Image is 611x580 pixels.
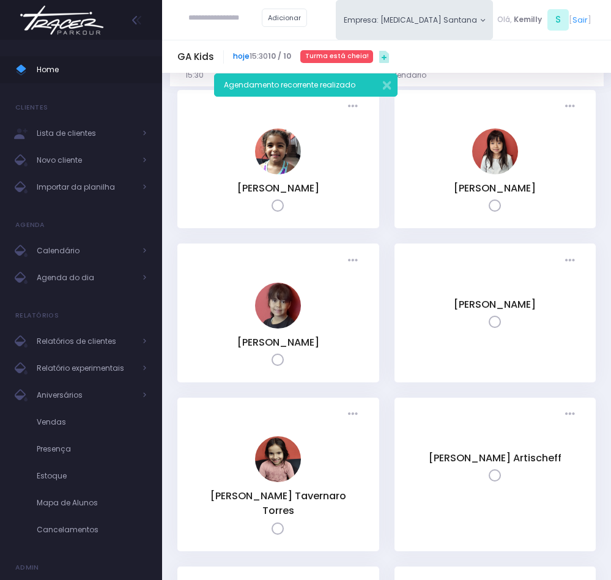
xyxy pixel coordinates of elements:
[15,556,39,580] h4: Admin
[37,468,147,484] span: Estoque
[37,125,135,141] span: Lista de clientes
[255,128,301,174] img: Chiara Marques Fantin
[472,128,518,174] img: Giovanna Akari Uehara
[233,51,291,62] span: 15:30
[262,9,307,27] a: Adicionar
[37,495,147,511] span: Mapa de Alunos
[37,387,135,403] span: Aniversários
[233,51,250,61] a: hoje
[210,489,346,518] a: [PERSON_NAME] Tavernaro Torres
[429,451,561,465] a: [PERSON_NAME] Artischeff
[224,80,355,90] span: Agendamento recorrente realizado
[37,441,147,457] span: Presença
[37,333,135,349] span: Relatórios de clientes
[37,243,135,259] span: Calendário
[454,181,536,195] a: [PERSON_NAME]
[237,335,319,349] a: [PERSON_NAME]
[514,14,542,25] span: Kemilly
[15,213,45,237] h4: Agenda
[493,7,596,32] div: [ ]
[15,95,48,120] h4: Clientes
[268,51,291,61] strong: 10 / 10
[547,9,569,31] span: S
[255,436,301,482] img: Liz Stetz Tavernaro Torres
[454,297,536,311] a: [PERSON_NAME]
[37,414,147,430] span: Vendas
[237,181,319,195] a: [PERSON_NAME]
[572,14,588,26] a: Sair
[255,474,301,485] a: Liz Stetz Tavernaro Torres
[255,321,301,331] a: Isabela Kazumi Maruya de Carvalho
[255,283,301,329] img: Isabela Kazumi Maruya de Carvalho
[300,50,373,62] div: Turma está cheia!
[255,166,301,177] a: Chiara Marques Fantin
[497,14,512,25] span: Olá,
[37,522,147,538] span: Cancelamentos
[37,179,135,195] span: Importar da planilha
[177,51,214,62] h5: GA Kids
[15,303,59,328] h4: Relatórios
[472,166,518,177] a: Giovanna Akari Uehara
[37,152,135,168] span: Novo cliente
[37,360,135,376] span: Relatório experimentais
[37,270,135,286] span: Agenda do dia
[37,62,147,78] span: Home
